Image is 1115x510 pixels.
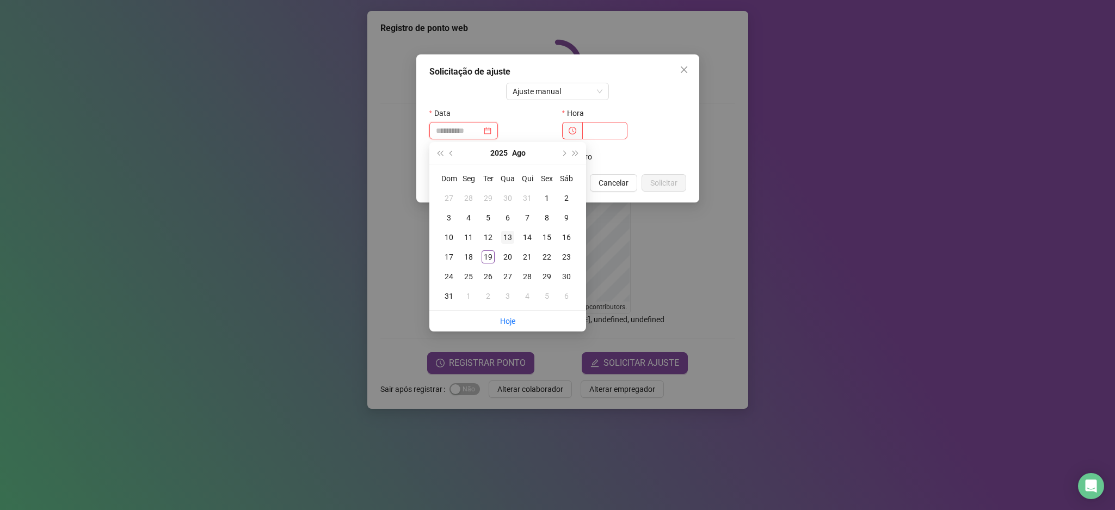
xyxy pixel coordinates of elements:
td: 2025-07-28 [459,188,478,208]
th: Sáb [557,169,576,188]
div: 30 [560,270,573,283]
div: 8 [540,211,553,224]
td: 2025-07-29 [478,188,498,208]
td: 2025-08-31 [439,286,459,306]
div: 25 [462,270,475,283]
div: 31 [521,192,534,205]
div: 13 [501,231,514,244]
div: 6 [560,290,573,303]
td: 2025-09-03 [498,286,518,306]
div: 19 [482,250,495,263]
div: 3 [442,211,455,224]
div: 21 [521,250,534,263]
td: 2025-08-16 [557,228,576,247]
td: 2025-08-21 [518,247,537,267]
div: 28 [462,192,475,205]
div: 30 [501,192,514,205]
td: 2025-08-07 [518,208,537,228]
span: close [680,65,688,74]
td: 2025-08-26 [478,267,498,286]
button: prev-year [446,142,458,164]
td: 2025-09-01 [459,286,478,306]
td: 2025-07-31 [518,188,537,208]
td: 2025-08-01 [537,188,557,208]
td: 2025-09-05 [537,286,557,306]
div: 4 [462,211,475,224]
td: 2025-07-30 [498,188,518,208]
th: Seg [459,169,478,188]
div: 14 [521,231,534,244]
div: 1 [462,290,475,303]
td: 2025-09-04 [518,286,537,306]
th: Dom [439,169,459,188]
td: 2025-09-06 [557,286,576,306]
div: 22 [540,250,553,263]
button: Close [675,61,693,78]
div: 2 [482,290,495,303]
td: 2025-08-05 [478,208,498,228]
td: 2025-08-30 [557,267,576,286]
td: 2025-08-02 [557,188,576,208]
a: Hoje [500,317,515,325]
td: 2025-08-22 [537,247,557,267]
div: 29 [540,270,553,283]
div: 29 [482,192,495,205]
td: 2025-08-17 [439,247,459,267]
th: Qui [518,169,537,188]
th: Ter [478,169,498,188]
td: 2025-08-15 [537,228,557,247]
div: 24 [442,270,455,283]
div: 26 [482,270,495,283]
div: 5 [482,211,495,224]
div: 31 [442,290,455,303]
button: Cancelar [590,174,637,192]
td: 2025-08-14 [518,228,537,247]
div: 4 [521,290,534,303]
td: 2025-08-04 [459,208,478,228]
div: 2 [560,192,573,205]
div: 7 [521,211,534,224]
td: 2025-08-10 [439,228,459,247]
td: 2025-08-25 [459,267,478,286]
td: 2025-07-27 [439,188,459,208]
div: 12 [482,231,495,244]
td: 2025-08-11 [459,228,478,247]
button: super-prev-year [434,142,446,164]
div: 23 [560,250,573,263]
div: 28 [521,270,534,283]
div: 3 [501,290,514,303]
label: Hora [562,105,591,122]
div: 17 [442,250,455,263]
th: Sex [537,169,557,188]
td: 2025-08-23 [557,247,576,267]
td: 2025-08-06 [498,208,518,228]
td: 2025-08-29 [537,267,557,286]
td: 2025-08-12 [478,228,498,247]
button: Solicitar [642,174,686,192]
td: 2025-08-03 [439,208,459,228]
div: 6 [501,211,514,224]
button: month panel [512,142,526,164]
div: 11 [462,231,475,244]
td: 2025-09-02 [478,286,498,306]
td: 2025-08-13 [498,228,518,247]
span: clock-circle [569,127,576,134]
td: 2025-08-20 [498,247,518,267]
div: 20 [501,250,514,263]
td: 2025-08-18 [459,247,478,267]
div: 10 [442,231,455,244]
button: year panel [490,142,508,164]
div: Open Intercom Messenger [1078,473,1104,499]
td: 2025-08-27 [498,267,518,286]
td: 2025-08-09 [557,208,576,228]
div: 27 [501,270,514,283]
div: 15 [540,231,553,244]
div: 18 [462,250,475,263]
div: 1 [540,192,553,205]
span: Cancelar [599,177,629,189]
td: 2025-08-08 [537,208,557,228]
div: 27 [442,192,455,205]
td: 2025-08-28 [518,267,537,286]
button: super-next-year [570,142,582,164]
div: 16 [560,231,573,244]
